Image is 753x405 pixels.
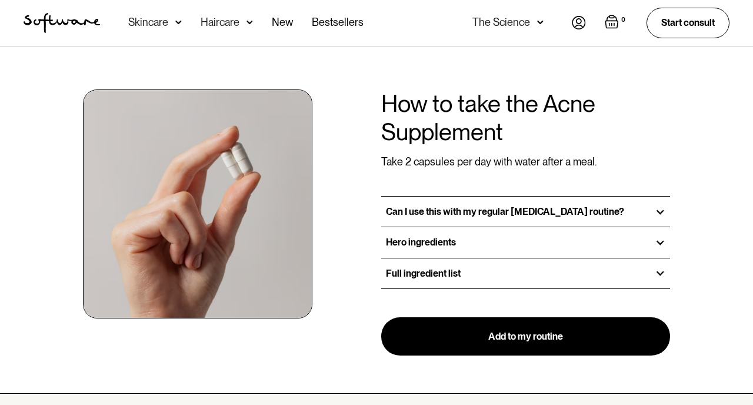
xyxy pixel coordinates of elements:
[537,16,544,28] img: arrow down
[381,89,670,146] h2: How to take the Acne Supplement
[386,237,456,248] h3: Hero ingredients
[386,268,461,279] h3: Full ingredient list
[128,16,168,28] div: Skincare
[381,317,670,356] a: Add to my routine
[619,15,628,25] div: 0
[246,16,253,28] img: arrow down
[175,16,182,28] img: arrow down
[201,16,239,28] div: Haircare
[472,16,530,28] div: The Science
[381,155,597,168] p: Take 2 capsules per day with water after a meal.
[605,15,628,31] a: Open empty cart
[386,206,624,217] strong: Can I use this with my regular [MEDICAL_DATA] routine?
[24,13,100,33] img: Software Logo
[647,8,729,38] a: Start consult
[24,13,100,33] a: home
